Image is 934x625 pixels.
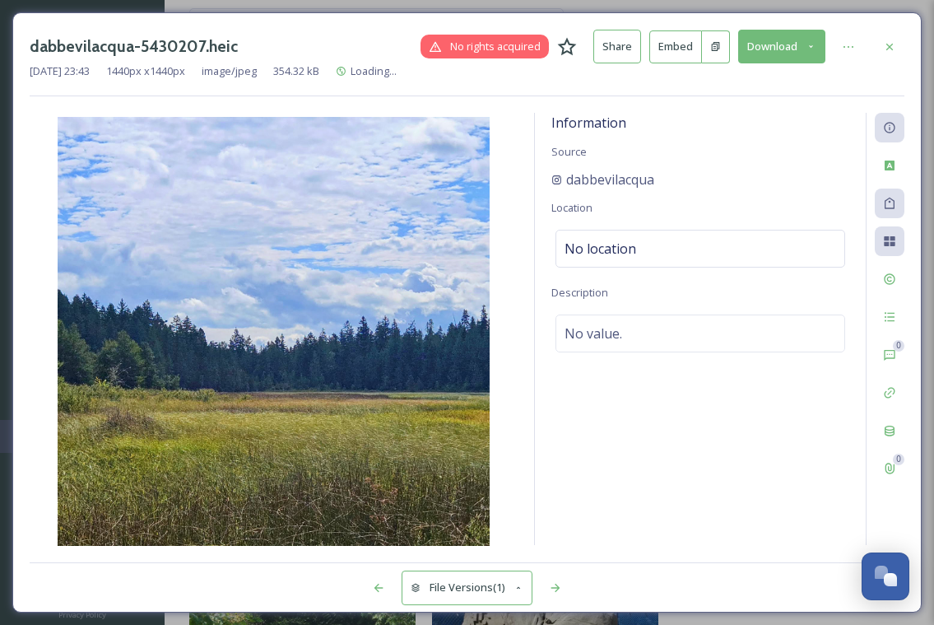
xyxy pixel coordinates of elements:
a: dabbevilacqua [551,170,654,189]
button: File Versions(1) [402,571,533,604]
span: dabbevilacqua [566,170,654,189]
span: No value. [565,324,622,343]
span: No rights acquired [450,39,541,54]
button: Share [593,30,641,63]
span: [DATE] 23:43 [30,63,90,79]
span: Loading... [351,63,397,78]
button: Download [738,30,825,63]
span: No location [565,239,636,259]
img: dabbevilacqua-5430207.heic [30,117,518,549]
h3: dabbevilacqua-5430207.heic [30,35,238,58]
div: 0 [893,454,904,465]
button: Open Chat [862,553,909,600]
span: Description [551,285,608,300]
span: image/jpeg [202,63,257,79]
span: Source [551,144,587,159]
span: Information [551,114,626,132]
button: Embed [649,30,702,63]
div: 0 [893,340,904,352]
span: Location [551,200,592,215]
span: 354.32 kB [273,63,319,79]
span: 1440 px x 1440 px [106,63,185,79]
